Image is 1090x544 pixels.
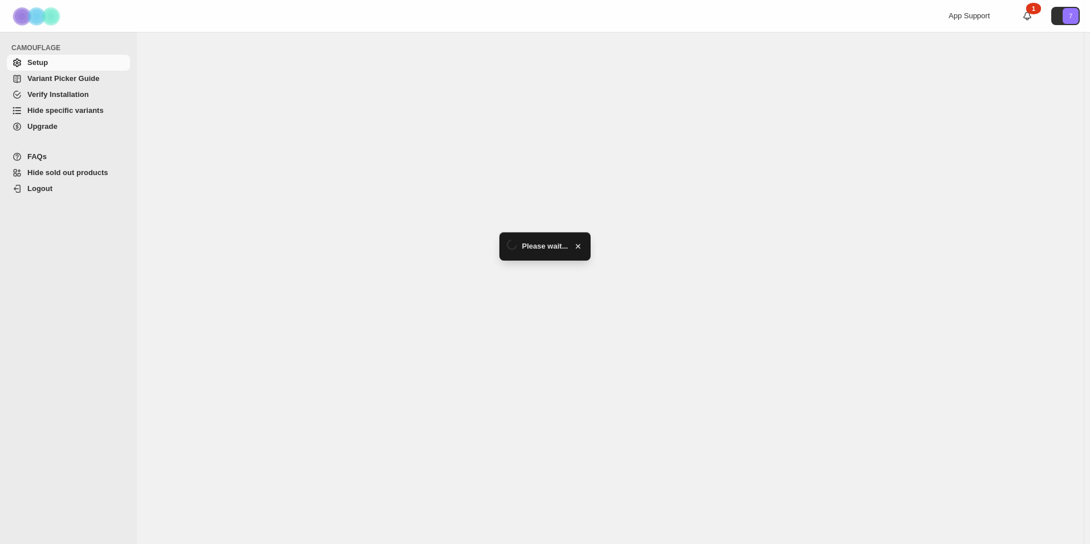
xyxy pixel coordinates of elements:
span: FAQs [27,152,47,161]
a: FAQs [7,149,130,165]
img: Camouflage [9,1,66,32]
span: Logout [27,184,52,193]
a: Variant Picker Guide [7,71,130,87]
span: Variant Picker Guide [27,74,99,83]
span: Upgrade [27,122,58,131]
div: 1 [1026,3,1041,14]
span: App Support [949,11,990,20]
span: Avatar with initials 7 [1063,8,1079,24]
span: Verify Installation [27,90,89,99]
span: Hide sold out products [27,168,108,177]
text: 7 [1069,13,1072,19]
span: Setup [27,58,48,67]
a: Upgrade [7,119,130,135]
button: Avatar with initials 7 [1051,7,1080,25]
a: Logout [7,181,130,197]
a: Hide specific variants [7,103,130,119]
a: Setup [7,55,130,71]
a: Verify Installation [7,87,130,103]
span: Please wait... [522,241,568,252]
a: 1 [1022,10,1033,22]
span: Hide specific variants [27,106,104,115]
a: Hide sold out products [7,165,130,181]
span: CAMOUFLAGE [11,43,131,52]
